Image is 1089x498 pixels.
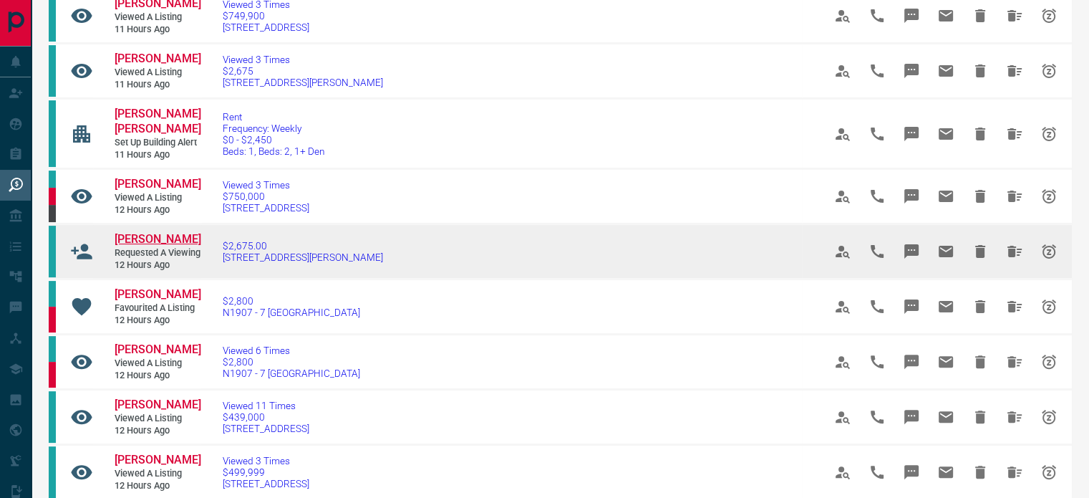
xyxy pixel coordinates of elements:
span: 12 hours ago [115,370,200,382]
span: Email [929,400,963,434]
span: [PERSON_NAME] [115,453,201,466]
span: [STREET_ADDRESS][PERSON_NAME] [223,252,383,263]
div: condos.ca [49,100,56,167]
span: Hide All from Kavya Dave [997,117,1032,151]
div: property.ca [49,307,56,332]
span: Viewed 3 Times [223,54,383,65]
span: Viewed a Listing [115,11,200,24]
span: Hide All from Susan MCKINNON [997,54,1032,88]
a: Viewed 3 Times$750,000[STREET_ADDRESS] [223,179,309,214]
span: Rent [223,111,324,123]
span: Hide [963,289,997,324]
span: Hide All from Kenny Huang [997,455,1032,489]
span: View Profile [826,289,860,324]
span: Viewed a Listing [115,468,200,480]
span: View Profile [826,234,860,269]
div: mrloft.ca [49,205,56,222]
a: Viewed 3 Times$499,999[STREET_ADDRESS] [223,455,309,489]
a: [PERSON_NAME] [115,453,200,468]
span: Snooze [1032,455,1066,489]
span: [PERSON_NAME] [115,232,201,246]
div: condos.ca [49,281,56,307]
span: View Profile [826,179,860,214]
span: Call [860,234,894,269]
div: property.ca [49,188,56,205]
span: Snooze [1032,117,1066,151]
a: [PERSON_NAME] [115,177,200,192]
a: Viewed 3 Times$2,675[STREET_ADDRESS][PERSON_NAME] [223,54,383,88]
span: 12 hours ago [115,425,200,437]
a: [PERSON_NAME] [115,232,200,247]
span: Hide [963,234,997,269]
span: [STREET_ADDRESS] [223,423,309,434]
span: 11 hours ago [115,79,200,91]
span: Snooze [1032,179,1066,214]
span: $749,900 [223,10,309,21]
span: View Profile [826,117,860,151]
div: property.ca [49,362,56,388]
span: Requested a Viewing [115,247,200,259]
span: Hide All from Susan MCKINNON [997,234,1032,269]
span: Beds: 1, Beds: 2, 1+ Den [223,145,324,157]
span: View Profile [826,54,860,88]
span: N1907 - 7 [GEOGRAPHIC_DATA] [223,307,360,318]
span: $2,675.00 [223,240,383,252]
span: Viewed 3 Times [223,455,309,466]
span: [STREET_ADDRESS] [223,202,309,214]
span: View Profile [826,345,860,379]
a: [PERSON_NAME] [115,287,200,302]
span: $2,800 [223,356,360,368]
span: Viewed a Listing [115,67,200,79]
a: [PERSON_NAME] [PERSON_NAME] [115,107,200,137]
span: Message [894,289,929,324]
div: condos.ca [49,171,56,188]
span: 11 hours ago [115,24,200,36]
span: Snooze [1032,400,1066,434]
div: condos.ca [49,336,56,362]
span: 11 hours ago [115,149,200,161]
span: [PERSON_NAME] [115,398,201,411]
div: condos.ca [49,391,56,443]
a: $2,800N1907 - 7 [GEOGRAPHIC_DATA] [223,295,360,318]
a: Viewed 6 Times$2,800N1907 - 7 [GEOGRAPHIC_DATA] [223,345,360,379]
span: 12 hours ago [115,315,200,327]
span: $439,000 [223,411,309,423]
span: View Profile [826,455,860,489]
span: $0 - $2,450 [223,134,324,145]
span: Email [929,345,963,379]
span: Email [929,455,963,489]
span: Hide [963,179,997,214]
span: Call [860,54,894,88]
span: Email [929,289,963,324]
span: Viewed a Listing [115,358,200,370]
span: Viewed a Listing [115,413,200,425]
div: condos.ca [49,226,56,277]
span: Message [894,455,929,489]
span: [STREET_ADDRESS] [223,21,309,33]
span: $2,800 [223,295,360,307]
span: Viewed 6 Times [223,345,360,356]
span: Hide [963,345,997,379]
span: Viewed a Listing [115,192,200,204]
span: Call [860,400,894,434]
span: Email [929,179,963,214]
span: [PERSON_NAME] [115,287,201,301]
a: [PERSON_NAME] [115,52,200,67]
span: N1907 - 7 [GEOGRAPHIC_DATA] [223,368,360,379]
span: Call [860,345,894,379]
span: Hide [963,455,997,489]
span: Message [894,117,929,151]
span: Snooze [1032,345,1066,379]
span: Snooze [1032,54,1066,88]
span: Message [894,345,929,379]
span: Hide [963,54,997,88]
span: Hide All from Andrew Lee [997,289,1032,324]
a: [PERSON_NAME] [115,398,200,413]
span: Call [860,455,894,489]
a: $2,675.00[STREET_ADDRESS][PERSON_NAME] [223,240,383,263]
span: Message [894,234,929,269]
span: $499,999 [223,466,309,478]
span: Hide All from Andrew Lee [997,345,1032,379]
span: [STREET_ADDRESS] [223,478,309,489]
span: Hide [963,400,997,434]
